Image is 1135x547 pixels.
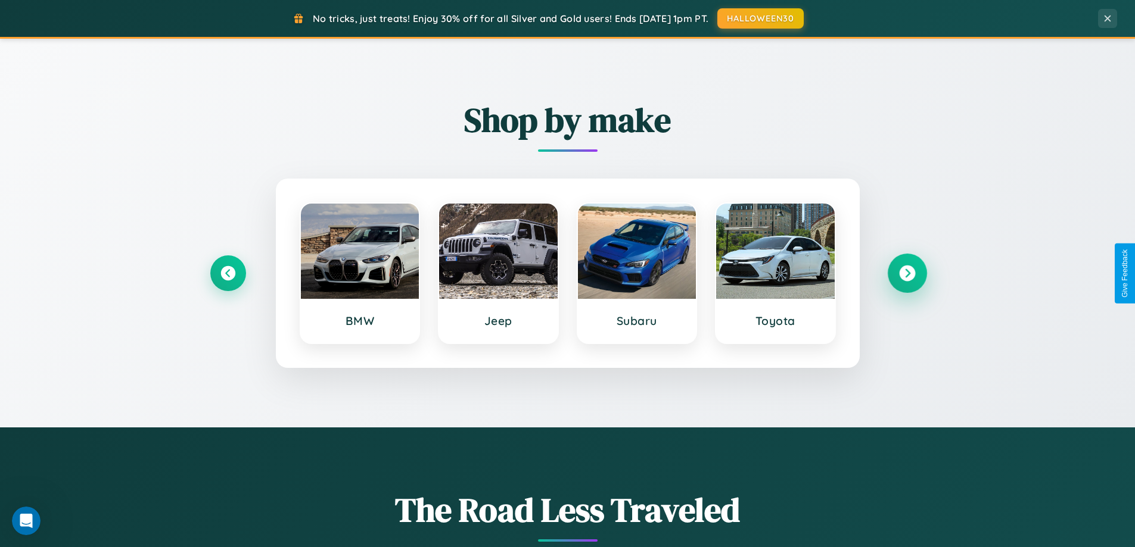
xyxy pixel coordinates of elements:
iframe: Intercom live chat [12,507,41,535]
h2: Shop by make [210,97,925,143]
h3: BMW [313,314,408,328]
h1: The Road Less Traveled [210,487,925,533]
h3: Toyota [728,314,823,328]
h3: Jeep [451,314,546,328]
div: Give Feedback [1121,249,1129,298]
h3: Subaru [590,314,685,328]
span: No tricks, just treats! Enjoy 30% off for all Silver and Gold users! Ends [DATE] 1pm PT. [313,12,708,24]
button: HALLOWEEN30 [717,8,804,29]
